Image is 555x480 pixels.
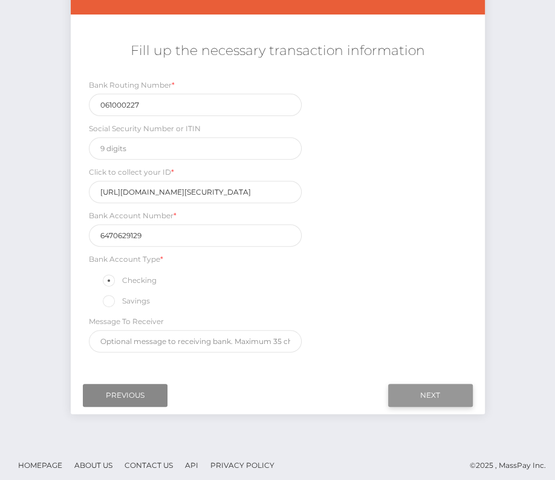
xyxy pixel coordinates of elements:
label: Bank Account Number [89,210,177,221]
a: About Us [70,456,117,475]
a: Privacy Policy [206,456,279,475]
input: Please follow the provided link to provide your ID and selfie [89,181,302,203]
input: Optional message to receiving bank. Maximum 35 characters [89,330,302,352]
input: 9 digits [89,137,302,160]
a: Contact Us [120,456,178,475]
label: Checking [101,273,157,288]
label: Click to collect your ID [89,167,174,178]
label: Bank Account Type [89,254,163,265]
input: Only digits [89,224,302,247]
a: Homepage [13,456,67,475]
label: Savings [101,293,150,309]
label: Bank Routing Number [89,80,175,91]
input: Next [388,384,473,407]
label: Social Security Number or ITIN [89,123,201,134]
a: API [180,456,203,475]
label: Message To Receiver [89,316,164,327]
input: Only 9 digits [89,94,302,116]
input: Previous [83,384,167,407]
h5: Fill up the necessary transaction information [80,42,476,60]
